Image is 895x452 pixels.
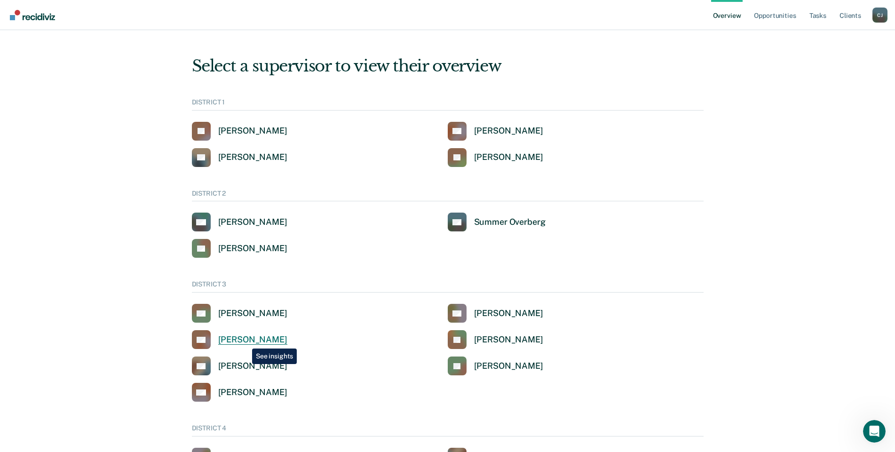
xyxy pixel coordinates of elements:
textarea: Message… [8,288,180,304]
h1: [PERSON_NAME] [46,5,107,12]
div: She is active in ATLAS, I just noticed that she showed up on the hasnt logged in for 30 days list [41,235,173,263]
div: Our usual reply time 🕒 [15,46,147,64]
div: [PERSON_NAME] [474,361,543,372]
a: [PERSON_NAME] [448,330,543,349]
div: [PERSON_NAME] [218,361,287,372]
div: [PERSON_NAME] [474,308,543,319]
a: [PERSON_NAME] [192,148,287,167]
div: [PERSON_NAME] [119,142,173,151]
div: [PERSON_NAME] [218,387,287,398]
div: [PERSON_NAME] [218,126,287,136]
a: [PERSON_NAME] [448,148,543,167]
img: Recidiviz [10,10,55,20]
div: Joyce says… [8,230,181,276]
div: [PERSON_NAME] [218,308,287,319]
div: Close [165,4,182,21]
div: Hey [PERSON_NAME], let's try. Who is the person? [15,105,147,123]
div: DISTRICT 2 [192,190,704,202]
div: [PERSON_NAME] [111,136,181,157]
div: [PERSON_NAME] [218,243,287,254]
div: Kim says… [8,276,181,336]
a: [PERSON_NAME] [192,239,287,258]
div: [PERSON_NAME] [218,334,287,345]
div: Kim says… [8,78,181,99]
div: Joyce says… [8,136,181,165]
button: go back [6,4,24,22]
div: Ah okay. I'm not sure how to suspend her in ATLAS, that might be an ID IT thing. [15,282,147,309]
div: Select a supervisor to view their overview [192,56,704,76]
a: [PERSON_NAME] [192,122,287,141]
div: She is active in ATLAS, I just noticed that she showed up on the hasnt logged in for 30 days list [34,230,181,269]
b: [EMAIL_ADDRESS][DOMAIN_NAME][US_STATE] [15,24,119,40]
button: Start recording [60,308,67,316]
a: [PERSON_NAME] [192,304,287,323]
div: [PERSON_NAME] [218,152,287,163]
div: [PERSON_NAME] [474,126,543,136]
div: Okay, I suspended her account on our side. HOWEVER, if she is still active in ATLAS, she will be ... [15,170,147,216]
div: DISTRICT 3 [192,280,704,293]
div: [PERSON_NAME] [474,152,543,163]
a: [PERSON_NAME] [448,304,543,323]
img: Profile image for Kim [27,5,42,20]
a: [PERSON_NAME] [448,357,543,375]
button: Upload attachment [45,308,52,316]
button: Gif picker [30,308,37,316]
div: C J [872,8,887,23]
img: Profile image for Kim [28,79,38,88]
div: Summer Overberg [474,217,546,228]
a: [PERSON_NAME] [192,213,287,231]
button: Emoji picker [15,308,22,316]
a: Summer Overberg [448,213,546,231]
div: DISTRICT 4 [192,424,704,436]
div: [PERSON_NAME] [218,217,287,228]
div: Kim says… [8,99,181,136]
a: [PERSON_NAME] [192,330,287,349]
a: [PERSON_NAME] [192,383,287,402]
div: Okay, I suspended her account on our side. HOWEVER, if she is still active in ATLAS, she will be ... [8,165,154,222]
button: Profile dropdown button [872,8,887,23]
p: Active 2h ago [46,12,87,21]
button: Home [147,4,165,22]
b: A day [23,56,44,63]
b: [PERSON_NAME] [40,80,93,87]
button: Send a message… [161,304,176,319]
div: Hey [PERSON_NAME], let's try. Who is the person? [8,99,154,129]
div: DISTRICT 1 [192,98,704,111]
a: [PERSON_NAME] [448,122,543,141]
div: Ah okay. I'm not sure how to suspend her in ATLAS, that might be an ID IT thing. [8,276,154,315]
div: joined the conversation [40,79,160,88]
div: [PERSON_NAME] [474,334,543,345]
a: [PERSON_NAME] [192,357,287,375]
iframe: Intercom live chat [863,420,886,443]
div: Kim says… [8,165,181,230]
